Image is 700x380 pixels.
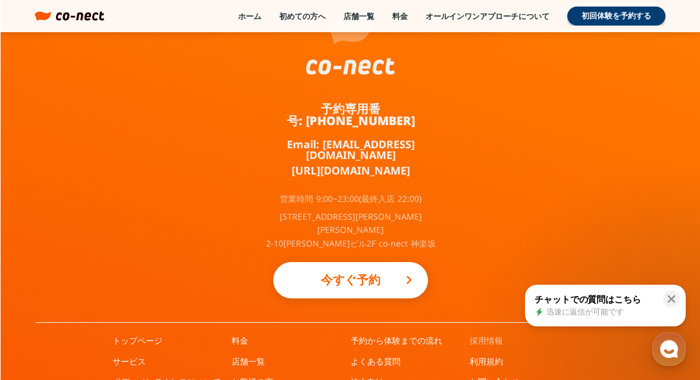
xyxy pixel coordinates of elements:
[343,11,374,21] a: 店舗一覧
[232,335,248,347] a: 料金
[4,281,79,311] a: ホーム
[154,281,229,311] a: 設定
[184,299,198,309] span: 設定
[351,335,442,347] a: 予約から体験までの流れ
[238,11,261,21] a: ホーム
[567,7,665,26] a: 初回体験を予約する
[232,356,265,367] a: 店舗一覧
[102,300,130,309] span: チャット
[402,273,416,287] i: keyboard_arrow_right
[470,335,503,347] a: 採用情報
[261,210,440,250] p: [STREET_ADDRESS][PERSON_NAME][PERSON_NAME] 2-10[PERSON_NAME]ビル2F co-nect 神楽坂
[30,299,52,309] span: ホーム
[426,11,549,21] a: オールインワンアプローチについて
[297,267,404,293] p: 今すぐ予約
[112,335,162,347] a: トップページ
[351,356,401,367] a: よくある質問
[261,139,440,160] a: Email: [EMAIL_ADDRESS][DOMAIN_NAME]
[470,356,503,367] a: 利用規約
[79,281,154,311] a: チャット
[273,262,428,298] a: 今すぐ予約keyboard_arrow_right
[279,11,326,21] a: 初めての方へ
[280,195,421,203] p: 営業時間 9:00~23:00(最終入店 22:00)
[392,11,408,21] a: 料金
[261,103,440,127] a: 予約専用番号: [PHONE_NUMBER]
[112,356,146,367] a: サービス
[292,165,410,176] a: [URL][DOMAIN_NAME]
